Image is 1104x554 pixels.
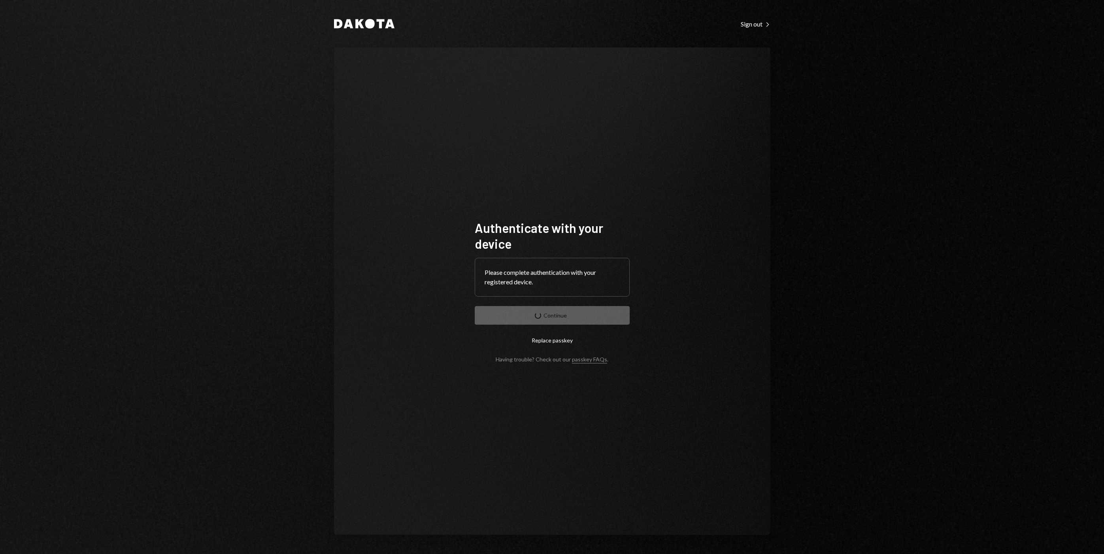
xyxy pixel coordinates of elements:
[485,268,620,287] div: Please complete authentication with your registered device.
[572,356,607,363] a: passkey FAQs
[475,220,630,251] h1: Authenticate with your device
[475,331,630,350] button: Replace passkey
[741,19,770,28] a: Sign out
[496,356,608,363] div: Having trouble? Check out our .
[741,20,770,28] div: Sign out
